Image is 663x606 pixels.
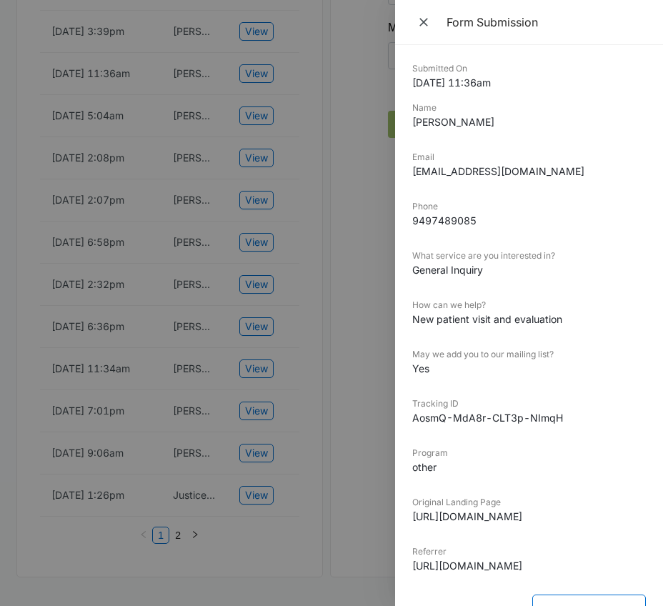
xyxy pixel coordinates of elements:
label: Traditional Metal Braces [26,274,149,292]
dt: How can we help? [412,299,646,312]
dt: Original Landing Page [412,496,646,509]
span: Phone [11,174,44,186]
dt: What service are you interested in? [412,249,646,262]
div: Form Submission [447,14,646,30]
dt: Referrer [412,545,646,558]
span: Name [11,14,42,26]
button: Close [412,11,438,33]
dd: [URL][DOMAIN_NAME] [412,509,646,524]
dd: [PERSON_NAME] [412,114,646,129]
dt: Submitted On [412,62,646,75]
button: Submit [11,570,66,597]
dt: Email [412,151,646,164]
dd: Yes [412,361,646,376]
dd: General Inquiry [412,262,646,277]
span: Email [11,94,40,106]
dd: [EMAIL_ADDRESS][DOMAIN_NAME] [412,164,646,179]
dt: Tracking ID [412,397,646,410]
span: Submit [21,577,56,590]
dt: Phone [412,200,646,213]
span: What service are you interested in? [11,254,191,266]
span: How can we help? [11,382,105,394]
small: You agree to receive future emails and understand you may opt-out at any time [11,532,202,559]
label: General Inquiry [26,343,104,360]
dt: May we add you to our mailing list? [412,348,646,361]
label: Traditional Clear Braces [26,297,148,314]
dd: 9497489085 [412,213,646,228]
dt: Program [412,447,646,460]
dd: AosmQ-MdA8r-CLT3p-NImqH [412,410,646,425]
span: Close [417,12,434,32]
dd: other [412,460,646,475]
span: May we add you to our mailing list? [11,481,190,493]
label: [MEDICAL_DATA] [26,320,118,337]
dt: Name [412,101,646,114]
dd: [URL][DOMAIN_NAME] [412,558,646,573]
dd: [DATE] 11:36am [412,75,646,90]
dd: New patient visit and evaluation [412,312,646,327]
